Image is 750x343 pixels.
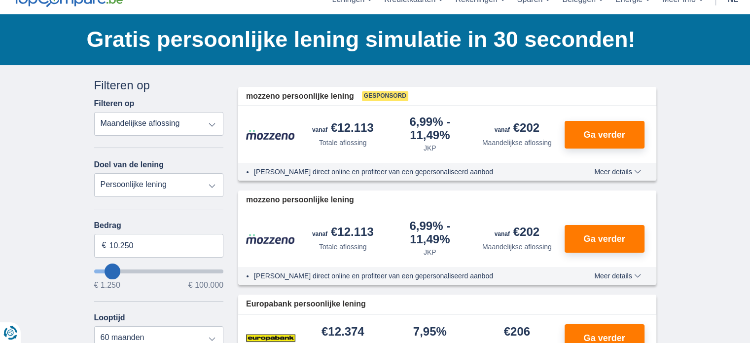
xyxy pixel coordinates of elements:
[94,269,224,273] input: wantToBorrow
[583,130,625,139] span: Ga verder
[94,221,224,230] label: Bedrag
[312,122,374,136] div: €12.113
[594,168,641,175] span: Meer details
[94,99,135,108] label: Filteren op
[424,143,436,153] div: JKP
[565,225,644,253] button: Ga verder
[246,91,354,102] span: mozzeno persoonlijke lening
[94,281,120,289] span: € 1.250
[312,226,374,240] div: €12.113
[565,121,644,149] button: Ga verder
[319,138,367,148] div: Totale aflossing
[482,138,552,148] div: Maandelijkse aflossing
[94,77,224,94] div: Filteren op
[594,272,641,279] span: Meer details
[254,167,558,177] li: [PERSON_NAME] direct online en profiteer van een gepersonaliseerd aanbod
[254,271,558,281] li: [PERSON_NAME] direct online en profiteer van een gepersonaliseerd aanbod
[482,242,552,252] div: Maandelijkse aflossing
[587,168,648,176] button: Meer details
[321,326,364,339] div: €12.374
[94,160,164,169] label: Doel van de lening
[319,242,367,252] div: Totale aflossing
[94,313,125,322] label: Looptijd
[583,234,625,243] span: Ga verder
[495,226,539,240] div: €202
[246,299,366,310] span: Europabank persoonlijke lening
[413,326,447,339] div: 7,95%
[504,326,530,339] div: €206
[102,240,107,251] span: €
[246,129,295,140] img: product.pl.alt Mozzeno
[391,116,470,141] div: 6,99%
[188,281,223,289] span: € 100.000
[424,247,436,257] div: JKP
[495,122,539,136] div: €202
[587,272,648,280] button: Meer details
[87,24,656,55] h1: Gratis persoonlijke lening simulatie in 30 seconden!
[246,194,354,206] span: mozzeno persoonlijke lening
[391,220,470,245] div: 6,99%
[583,334,625,343] span: Ga verder
[246,233,295,244] img: product.pl.alt Mozzeno
[362,91,408,101] span: Gesponsord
